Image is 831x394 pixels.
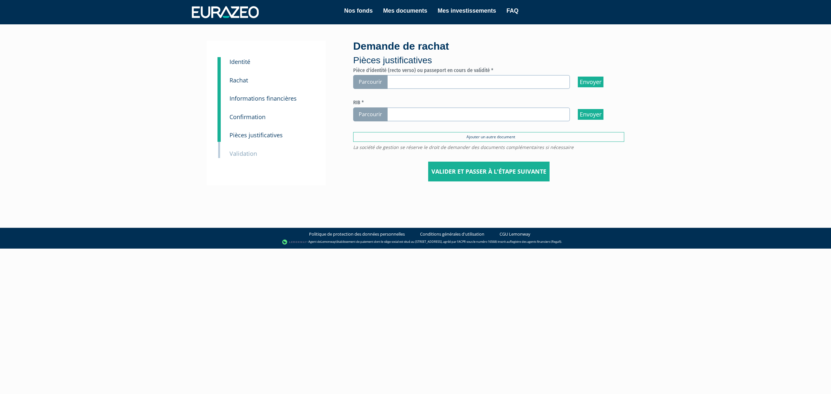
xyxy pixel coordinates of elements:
[353,68,624,73] h6: Pièce d'identité (recto verso) ou passeport en cours de validité *
[500,231,530,237] a: CGU Lemonway
[344,6,373,15] a: Nos fonds
[428,162,550,182] input: Valider et passer à l'étape suivante
[229,131,283,139] small: Pièces justificatives
[282,239,307,245] img: logo-lemonway.png
[229,113,266,121] small: Confirmation
[353,145,624,150] span: La société de gestion se réserve le droit de demander des documents complémentaires si nécessaire
[353,54,624,67] p: Pièces justificatives
[229,58,250,66] small: Identité
[217,122,221,142] a: 4
[229,150,257,157] small: Validation
[383,6,427,15] a: Mes documents
[353,100,624,105] h6: RIB *
[578,109,603,120] input: Envoyer
[229,94,297,102] small: Informations financières
[217,57,221,70] a: 1
[6,239,825,245] div: - Agent de (établissement de paiement dont le siège social est situé au [STREET_ADDRESS], agréé p...
[353,107,388,121] span: Parcourir
[578,77,603,87] input: Envoyer
[192,6,259,18] img: 1732889491-logotype_eurazeo_blanc_rvb.png
[309,231,405,237] a: Politique de protection des données personnelles
[217,85,221,105] a: 3
[229,76,248,84] small: Rachat
[510,240,561,244] a: Registre des agents financiers (Regafi)
[321,240,336,244] a: Lemonway
[506,6,518,15] a: FAQ
[420,231,484,237] a: Conditions générales d'utilisation
[217,67,221,87] a: 2
[217,104,221,124] a: 3
[353,75,388,89] span: Parcourir
[353,39,624,67] div: Demande de rachat
[438,6,496,15] a: Mes investissements
[353,132,624,142] a: Ajouter un autre document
